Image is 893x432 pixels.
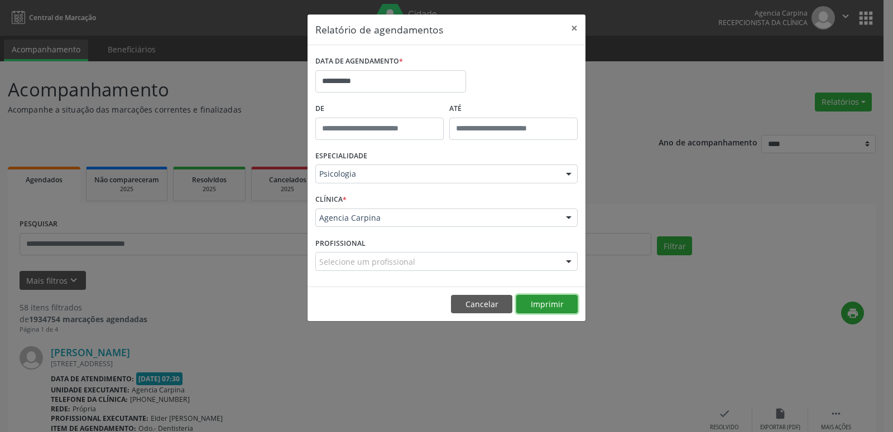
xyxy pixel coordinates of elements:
[315,22,443,37] h5: Relatório de agendamentos
[516,295,578,314] button: Imprimir
[319,256,415,268] span: Selecione um profissional
[563,14,585,42] button: Close
[315,235,366,252] label: PROFISSIONAL
[451,295,512,314] button: Cancelar
[315,100,444,118] label: De
[319,168,555,179] span: Psicologia
[449,100,578,118] label: ATÉ
[315,191,347,208] label: CLÍNICA
[315,53,403,70] label: DATA DE AGENDAMENTO
[319,212,555,224] span: Agencia Carpina
[315,148,367,165] label: ESPECIALIDADE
